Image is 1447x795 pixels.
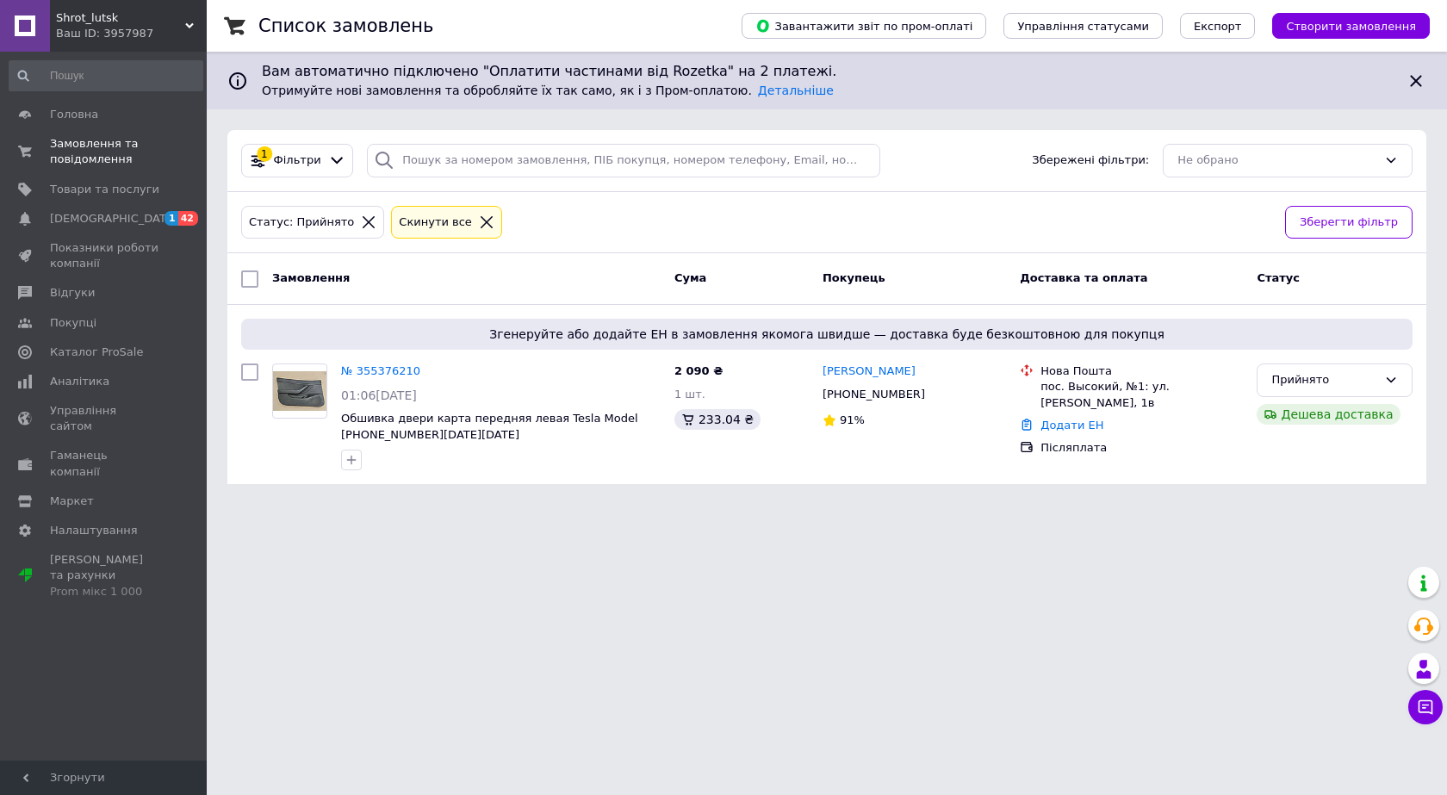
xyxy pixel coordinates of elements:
a: Створити замовлення [1255,19,1430,32]
div: пос. Высокий, №1: ул. [PERSON_NAME], 1в [1040,379,1243,410]
a: Фото товару [272,363,327,419]
div: 233.04 ₴ [674,409,761,430]
span: Каталог ProSale [50,345,143,360]
span: 42 [178,211,198,226]
span: 1 [165,211,178,226]
span: Зберегти фільтр [1300,214,1398,232]
span: Завантажити звіт по пром-оплаті [755,18,972,34]
span: Гаманець компанії [50,448,159,479]
a: Додати ЕН [1040,419,1103,432]
span: Shrot_lutsk [56,10,185,26]
span: [PERSON_NAME] та рахунки [50,552,159,599]
span: Фільтри [274,152,321,169]
div: Cкинути все [395,214,475,232]
span: Статус [1257,271,1300,284]
span: Створити замовлення [1286,20,1416,33]
div: Статус: Прийнято [245,214,357,232]
span: Замовлення та повідомлення [50,136,159,167]
span: Аналітика [50,374,109,389]
button: Завантажити звіт по пром-оплаті [742,13,986,39]
span: 2 090 ₴ [674,364,723,377]
input: Пошук [9,60,203,91]
a: № 355376210 [341,364,420,377]
span: 01:06[DATE] [341,388,417,402]
span: [DEMOGRAPHIC_DATA] [50,211,177,227]
span: Збережені фільтри: [1032,152,1149,169]
span: Управління сайтом [50,403,159,434]
a: Обшивка двери карта передняя левая Tesla Model [PHONE_NUMBER][DATE][DATE] [341,412,638,441]
span: Відгуки [50,285,95,301]
span: Отримуйте нові замовлення та обробляйте їх так само, як і з Пром-оплатою. [262,84,834,97]
span: Товари та послуги [50,182,159,197]
div: Дешева доставка [1257,404,1400,425]
a: [PERSON_NAME] [823,363,916,380]
button: Управління статусами [1003,13,1163,39]
div: Післяплата [1040,440,1243,456]
div: Prom мікс 1 000 [50,584,159,599]
input: Пошук за номером замовлення, ПІБ покупця, номером телефону, Email, номером накладної [367,144,880,177]
span: Експорт [1194,20,1242,33]
span: 1 шт. [674,388,705,401]
button: Створити замовлення [1272,13,1430,39]
div: Нова Пошта [1040,363,1243,379]
button: Експорт [1180,13,1256,39]
div: 1 [257,146,272,162]
span: 91% [840,413,865,426]
span: Cума [674,271,706,284]
span: Управління статусами [1017,20,1149,33]
h1: Список замовлень [258,16,433,36]
div: Ваш ID: 3957987 [56,26,207,41]
span: Головна [50,107,98,122]
span: Покупці [50,315,96,331]
div: [PHONE_NUMBER] [819,383,928,406]
span: Налаштування [50,523,138,538]
a: Детальніше [758,84,834,97]
button: Зберегти фільтр [1285,206,1413,239]
img: Фото товару [273,371,326,412]
span: Вам автоматично підключено "Оплатити частинами від Rozetka" на 2 платежі. [262,62,1392,82]
span: Показники роботи компанії [50,240,159,271]
span: Маркет [50,494,94,509]
span: Згенеруйте або додайте ЕН в замовлення якомога швидше — доставка буде безкоштовною для покупця [248,326,1406,343]
span: Доставка та оплата [1020,271,1147,284]
button: Чат з покупцем [1408,690,1443,724]
div: Прийнято [1271,371,1377,389]
span: Покупець [823,271,885,284]
span: Замовлення [272,271,350,284]
div: Не обрано [1177,152,1377,170]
